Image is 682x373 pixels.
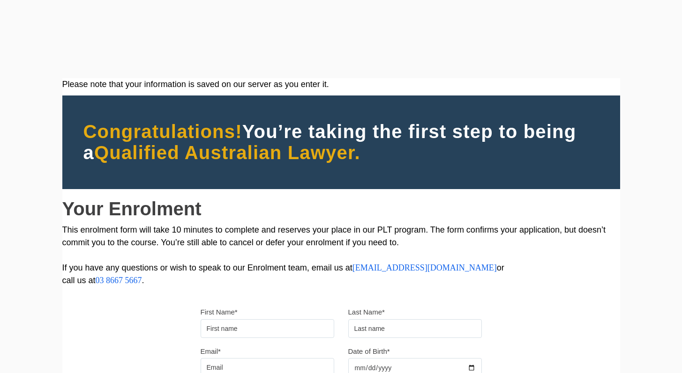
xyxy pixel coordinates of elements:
[201,347,221,356] label: Email*
[94,142,360,163] span: Qualified Australian Lawyer.
[348,319,482,338] input: Last name
[348,347,390,356] label: Date of Birth*
[96,276,142,285] a: 03 8667 5667
[348,307,385,317] label: Last Name*
[62,198,620,219] h2: Your Enrolment
[62,78,620,91] div: Please note that your information is saved on our server as you enter it.
[352,263,497,272] a: [EMAIL_ADDRESS][DOMAIN_NAME]
[83,121,242,142] span: Congratulations!
[83,121,599,163] h2: You’re taking the first step to being a
[201,319,334,338] input: First name
[62,224,620,287] p: This enrolment form will take 10 minutes to complete and reserves your place in our PLT program. ...
[201,307,238,317] label: First Name*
